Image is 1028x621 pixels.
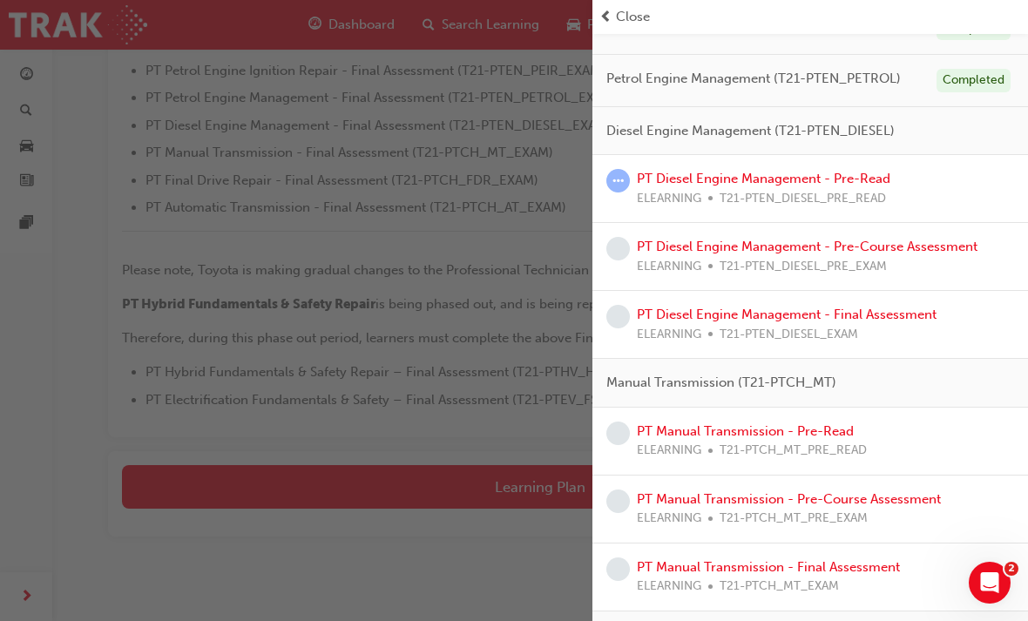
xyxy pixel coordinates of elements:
[616,7,650,27] span: Close
[606,489,630,513] span: learningRecordVerb_NONE-icon
[720,577,839,597] span: T21-PTCH_MT_EXAM
[606,169,630,192] span: learningRecordVerb_ATTEMPT-icon
[637,423,854,439] a: PT Manual Transmission - Pre-Read
[637,325,701,345] span: ELEARNING
[969,562,1011,604] iframe: Intercom live chat
[606,69,901,89] span: Petrol Engine Management (T21-PTEN_PETROL)
[606,557,630,581] span: learningRecordVerb_NONE-icon
[599,7,1021,27] button: prev-iconClose
[637,171,890,186] a: PT Diesel Engine Management - Pre-Read
[637,307,937,322] a: PT Diesel Engine Management - Final Assessment
[606,422,630,445] span: learningRecordVerb_NONE-icon
[1004,562,1018,576] span: 2
[606,373,836,393] span: Manual Transmission (T21-PTCH_MT)
[720,509,868,529] span: T21-PTCH_MT_PRE_EXAM
[637,577,701,597] span: ELEARNING
[720,325,858,345] span: T21-PTEN_DIESEL_EXAM
[937,69,1011,92] div: Completed
[720,189,886,209] span: T21-PTEN_DIESEL_PRE_READ
[637,509,701,529] span: ELEARNING
[637,257,701,277] span: ELEARNING
[599,7,612,27] span: prev-icon
[720,257,887,277] span: T21-PTEN_DIESEL_PRE_EXAM
[720,441,867,461] span: T21-PTCH_MT_PRE_READ
[637,559,900,575] a: PT Manual Transmission - Final Assessment
[606,305,630,328] span: learningRecordVerb_NONE-icon
[606,121,895,141] span: Diesel Engine Management (T21-PTEN_DIESEL)
[606,237,630,260] span: learningRecordVerb_NONE-icon
[637,441,701,461] span: ELEARNING
[637,189,701,209] span: ELEARNING
[637,491,941,507] a: PT Manual Transmission - Pre-Course Assessment
[637,239,977,254] a: PT Diesel Engine Management - Pre-Course Assessment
